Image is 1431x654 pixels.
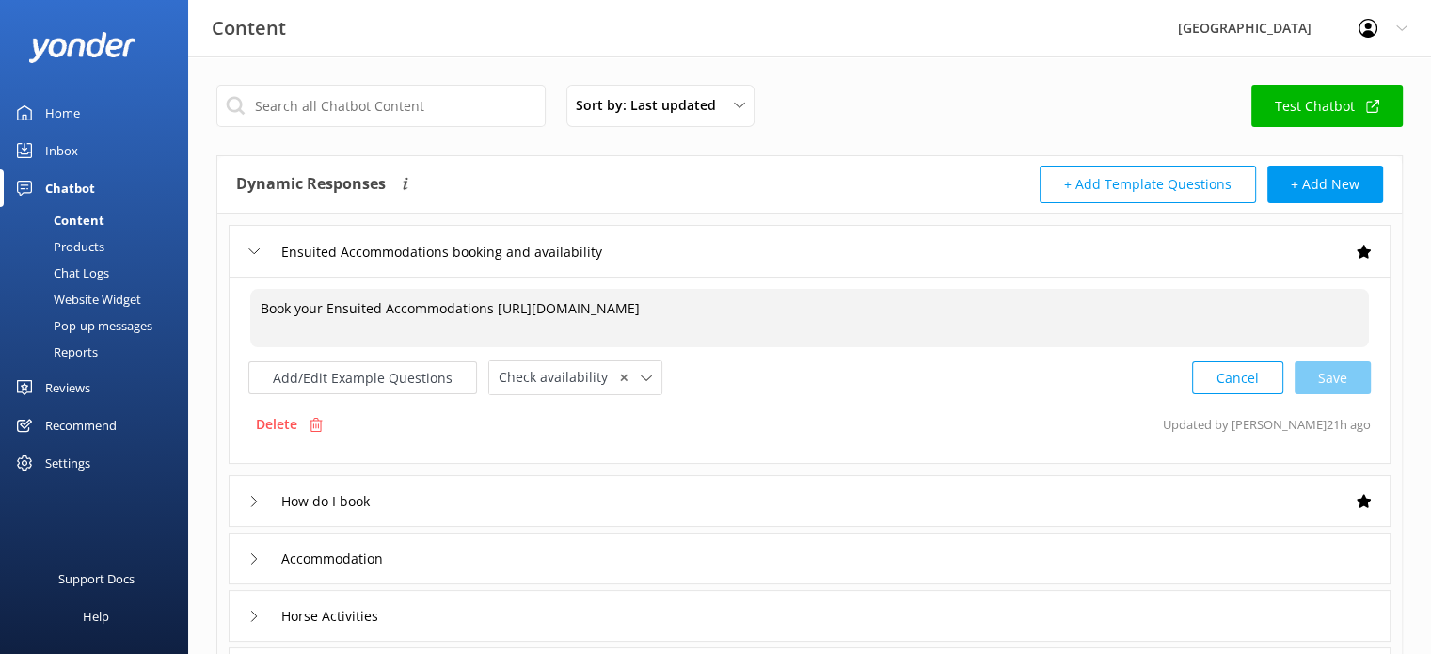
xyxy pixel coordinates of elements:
span: ✕ [619,369,628,387]
h3: Content [212,13,286,43]
button: Cancel [1192,361,1283,394]
img: yonder-white-logo.png [28,32,136,63]
div: Pop-up messages [11,312,152,339]
a: Reports [11,339,188,365]
button: Add/Edit Example Questions [248,361,477,394]
div: Home [45,94,80,132]
div: Website Widget [11,286,141,312]
button: + Add New [1267,166,1383,203]
div: Reviews [45,369,90,407]
textarea: Book your Ensuited Accommodations [URL][DOMAIN_NAME] [250,289,1369,347]
div: Settings [45,444,90,482]
div: Chatbot [45,169,95,207]
a: Content [11,207,188,233]
input: Search all Chatbot Content [216,85,546,127]
a: Website Widget [11,286,188,312]
p: Updated by [PERSON_NAME] 21h ago [1163,407,1371,442]
a: Pop-up messages [11,312,188,339]
div: Support Docs [58,560,135,598]
div: Help [83,598,109,635]
p: Delete [256,414,297,435]
div: Recommend [45,407,117,444]
span: Sort by: Last updated [576,95,727,116]
span: Check availability [499,367,619,388]
div: Products [11,233,104,260]
div: Chat Logs [11,260,109,286]
h4: Dynamic Responses [236,166,386,203]
a: Chat Logs [11,260,188,286]
div: Reports [11,339,98,365]
div: Inbox [45,132,78,169]
button: + Add Template Questions [1040,166,1256,203]
a: Test Chatbot [1251,85,1403,127]
a: Products [11,233,188,260]
div: Content [11,207,104,233]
